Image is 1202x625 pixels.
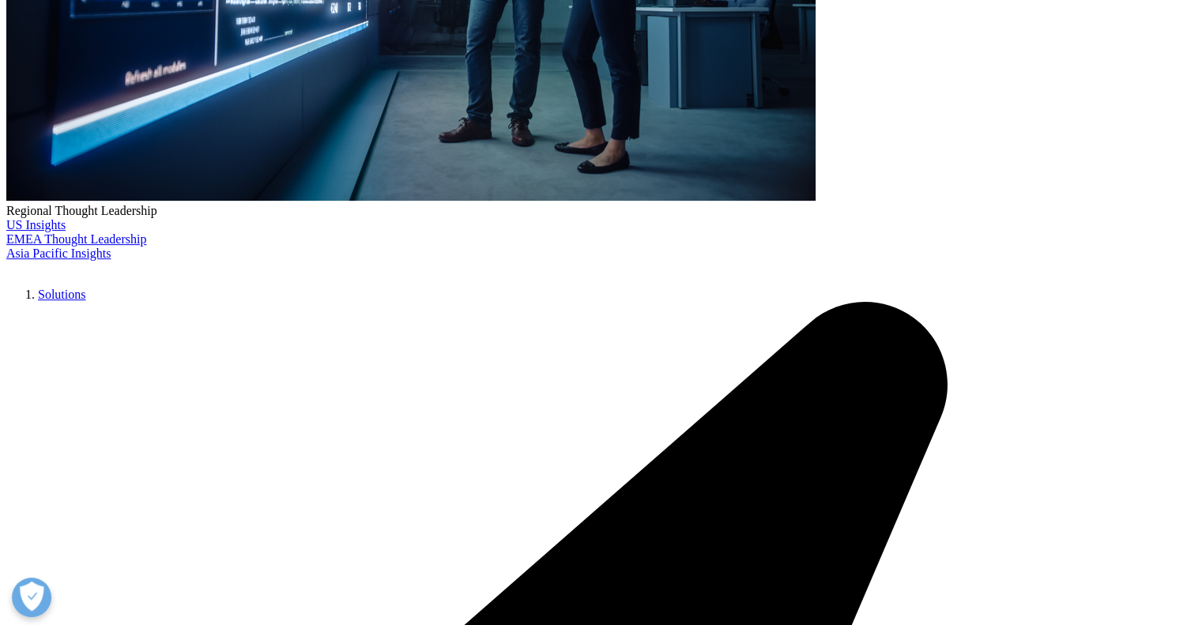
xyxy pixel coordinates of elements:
[6,232,146,246] a: EMEA Thought Leadership
[6,247,111,260] a: Asia Pacific Insights
[6,204,1196,218] div: Regional Thought Leadership
[38,288,85,301] a: Solutions
[6,218,66,232] a: US Insights
[12,578,51,617] button: Open Preferences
